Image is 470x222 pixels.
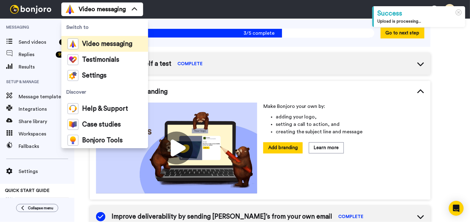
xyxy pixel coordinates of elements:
img: cf57bf495e0a773dba654a4906436a82.jpg [96,103,257,193]
span: Fallbacks [19,143,74,150]
div: 99 + [56,51,68,58]
span: Results [19,63,74,71]
div: Upload is processing... [378,18,462,24]
span: 3/5 complete [143,29,375,38]
span: Integrations [19,105,74,113]
button: Go to next step [381,28,424,38]
span: Video messaging [79,5,126,14]
div: Open Intercom Messenger [449,201,464,216]
p: Make Bonjoro your own by: [263,103,424,110]
button: Learn more [309,142,344,153]
span: Switch to [61,19,148,36]
img: help-and-support-colored.svg [68,103,78,114]
img: tm-color.svg [68,54,78,65]
span: Workspaces [19,130,74,138]
span: Improve deliverability by sending [PERSON_NAME]’s from your own email [112,212,332,221]
button: Collapse menu [16,204,58,212]
span: Share library [19,118,74,125]
a: Case studies [61,117,148,132]
span: QUICK START GUIDE [5,189,50,193]
img: settings-colored.svg [68,70,78,81]
span: Message template [19,93,74,100]
li: adding your logo, [276,113,424,121]
a: Help & Support [61,101,148,117]
img: case-study-colored.svg [68,119,78,130]
a: Settings [61,68,148,83]
span: Help & Support [82,106,128,112]
span: Settings [82,73,107,79]
li: creating the subject line and message [276,128,424,135]
span: Discover [61,83,148,101]
span: Case studies [82,122,121,128]
img: bj-tools-colored.svg [68,135,78,146]
span: COMPLETE [339,214,364,220]
span: Bonjoro Tools [82,137,123,144]
span: Testimonials [82,57,119,63]
span: 60% [5,196,13,201]
a: Bonjoro Tools [61,132,148,148]
span: Video messaging [82,41,132,47]
span: Replies [19,51,53,58]
div: 13 [59,39,68,45]
span: Settings [19,168,74,175]
span: Send videos [19,38,57,46]
img: bj-logo-header-white.svg [7,5,54,14]
img: vm-color.svg [65,4,75,14]
img: vm-color.svg [68,38,78,49]
div: Success [378,9,462,18]
a: Video messaging [61,36,148,52]
button: Add branding [263,142,303,153]
span: COMPLETE [178,61,203,67]
a: Testimonials [61,52,148,68]
span: Collapse menu [28,206,53,211]
li: setting a call to action, and [276,121,424,128]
